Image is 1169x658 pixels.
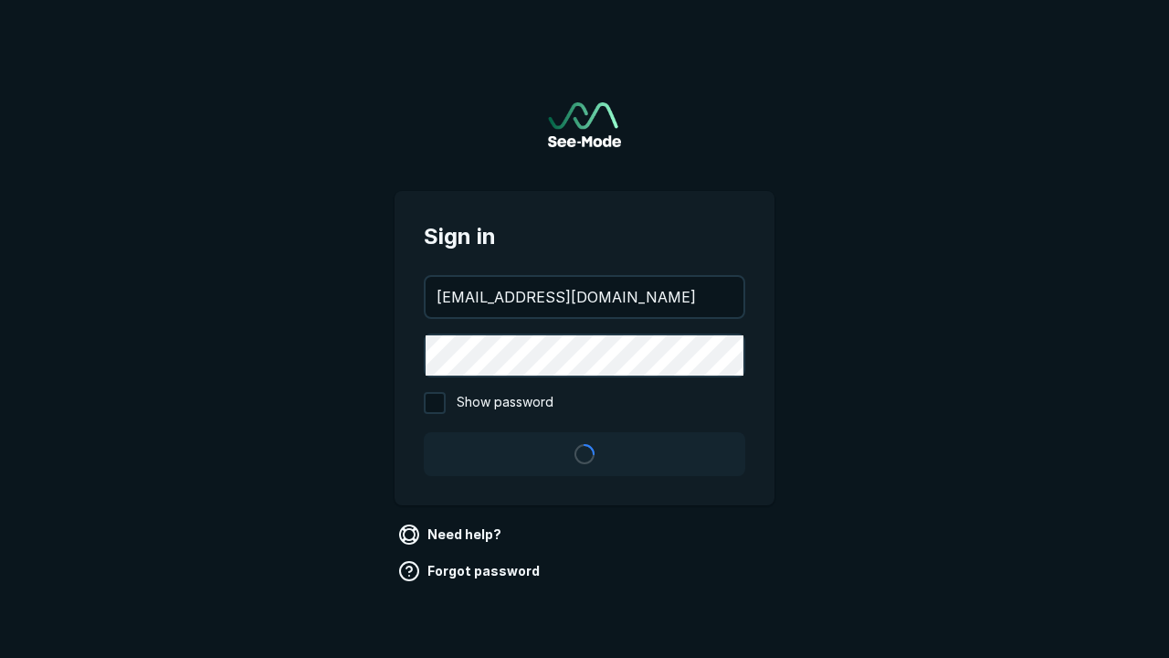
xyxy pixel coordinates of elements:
a: Forgot password [395,557,547,586]
a: Go to sign in [548,102,621,147]
input: your@email.com [426,277,743,317]
span: Sign in [424,220,745,253]
span: Show password [457,392,553,414]
img: See-Mode Logo [548,102,621,147]
a: Need help? [395,520,509,549]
